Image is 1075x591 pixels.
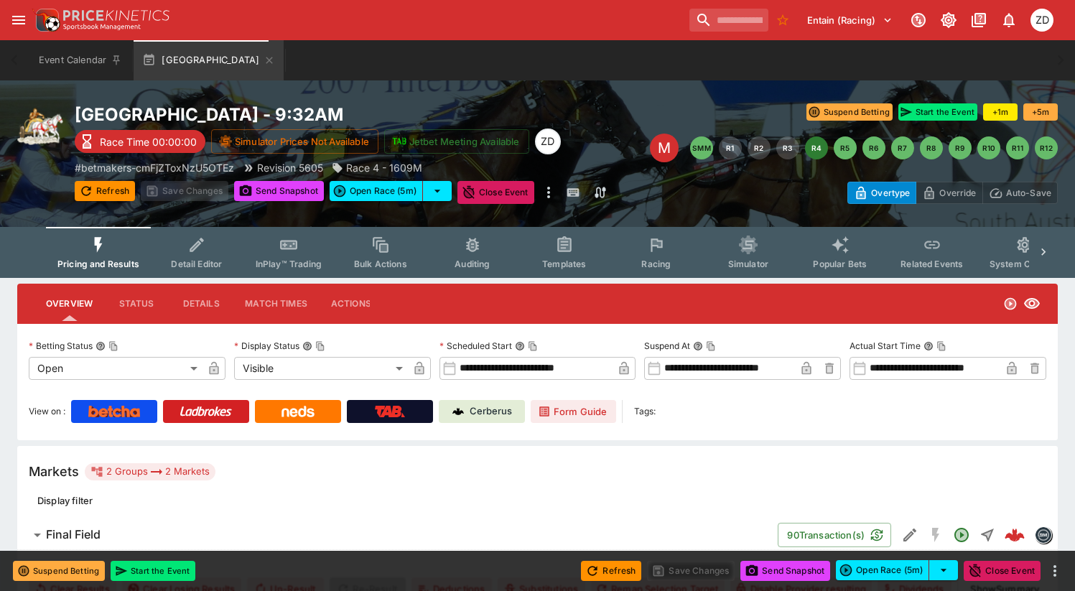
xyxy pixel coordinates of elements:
[891,136,914,159] button: R7
[834,136,857,159] button: R5
[1046,562,1064,580] button: more
[776,136,799,159] button: R3
[32,6,60,34] img: PriceKinetics Logo
[836,560,929,580] button: Open Race (5m)
[1030,9,1053,32] div: Zarne Dravitzki
[974,522,1000,548] button: Straight
[923,522,949,548] button: SGM Disabled
[778,523,891,547] button: 90Transaction(s)
[134,40,284,80] button: [GEOGRAPHIC_DATA]
[29,400,65,423] label: View on :
[929,560,958,580] button: select merge strategy
[319,287,383,321] button: Actions
[996,7,1022,33] button: Notifications
[332,160,422,175] div: Race 4 - 1609M
[977,136,1000,159] button: R10
[964,561,1041,581] button: Close Event
[75,181,135,201] button: Refresh
[315,341,325,351] button: Copy To Clipboard
[29,357,203,380] div: Open
[906,7,931,33] button: Connected to PK
[916,182,982,204] button: Override
[748,136,771,159] button: R2
[850,340,921,352] p: Actual Start Time
[17,103,63,149] img: harness_racing.png
[1035,526,1052,544] div: betmakers
[690,136,713,159] button: SMM
[29,489,101,512] button: Display filter
[650,134,679,162] div: Edit Meeting
[813,259,867,269] span: Popular Bets
[470,404,512,419] p: Cerberus
[1005,525,1025,545] img: logo-cerberus--red.svg
[528,341,538,351] button: Copy To Clipboard
[581,561,641,581] button: Refresh
[108,341,118,351] button: Copy To Clipboard
[169,287,233,321] button: Details
[63,24,141,30] img: Sportsbook Management
[847,182,1058,204] div: Start From
[771,9,794,32] button: No Bookmarks
[1005,525,1025,545] div: 1f20d3c5-a7e7-43d3-a2db-239607a82281
[542,259,586,269] span: Templates
[805,136,828,159] button: R4
[535,129,561,154] div: Zarne Dravitzki
[423,181,452,201] button: select merge strategy
[457,181,534,204] button: Close Event
[953,526,970,544] svg: Open
[1003,297,1018,311] svg: Open
[1006,136,1029,159] button: R11
[990,259,1060,269] span: System Controls
[452,406,464,417] img: Cerberus
[171,259,222,269] span: Detail Editor
[1026,4,1058,36] button: Zarne Dravitzki
[693,341,703,351] button: Suspend AtCopy To Clipboard
[634,400,656,423] label: Tags:
[346,160,422,175] p: Race 4 - 1609M
[1000,521,1029,549] a: 1f20d3c5-a7e7-43d3-a2db-239607a82281
[96,341,106,351] button: Betting StatusCopy To Clipboard
[920,136,943,159] button: R8
[17,521,778,549] button: Final Field
[936,7,962,33] button: Toggle light/dark mode
[740,561,830,581] button: Send Snapshot
[871,185,910,200] p: Overtype
[936,341,946,351] button: Copy To Clipboard
[836,560,958,580] div: split button
[29,340,93,352] p: Betting Status
[644,340,690,352] p: Suspend At
[515,341,525,351] button: Scheduled StartCopy To Clipboard
[939,185,976,200] p: Override
[455,259,490,269] span: Auditing
[111,561,195,581] button: Start the Event
[728,259,768,269] span: Simulator
[641,259,671,269] span: Racing
[983,103,1018,121] button: +1m
[34,287,104,321] button: Overview
[799,9,901,32] button: Select Tenant
[1023,295,1041,312] svg: Visible
[6,7,32,33] button: open drawer
[234,357,408,380] div: Visible
[862,136,885,159] button: R6
[233,287,319,321] button: Match Times
[531,400,616,423] a: Form Guide
[29,463,79,480] h5: Markets
[1006,185,1051,200] p: Auto-Save
[689,9,768,32] input: search
[1035,136,1058,159] button: R12
[354,259,407,269] span: Bulk Actions
[211,129,378,154] button: Simulator Prices Not Available
[57,259,139,269] span: Pricing and Results
[1023,103,1058,121] button: +5m
[88,406,140,417] img: Betcha
[75,103,648,126] h2: Copy To Clipboard
[719,136,742,159] button: R1
[75,160,234,175] p: Copy To Clipboard
[13,561,105,581] button: Suspend Betting
[46,227,1029,278] div: Event type filters
[706,341,716,351] button: Copy To Clipboard
[100,134,197,149] p: Race Time 00:00:00
[330,181,452,201] div: split button
[330,181,423,201] button: Open Race (5m)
